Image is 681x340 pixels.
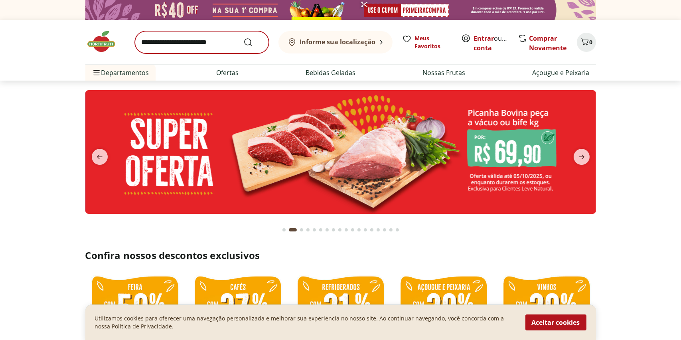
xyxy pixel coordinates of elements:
[85,90,596,214] img: super oferta
[356,220,362,239] button: Go to page 12 from fs-carousel
[85,249,596,262] h2: Confira nossos descontos exclusivos
[85,30,125,53] img: Hortifruti
[306,68,355,77] a: Bebidas Geladas
[369,220,375,239] button: Go to page 14 from fs-carousel
[533,68,590,77] a: Açougue e Peixaria
[281,220,287,239] button: Go to page 1 from fs-carousel
[135,31,269,53] input: search
[324,220,330,239] button: Go to page 7 from fs-carousel
[415,34,452,50] span: Meus Favoritos
[362,220,369,239] button: Go to page 13 from fs-carousel
[300,38,376,46] b: Informe sua localização
[474,34,494,43] a: Entrar
[590,38,593,46] span: 0
[375,220,381,239] button: Go to page 15 from fs-carousel
[337,220,343,239] button: Go to page 9 from fs-carousel
[298,220,305,239] button: Go to page 3 from fs-carousel
[343,220,349,239] button: Go to page 10 from fs-carousel
[287,220,298,239] button: Current page from fs-carousel
[402,34,452,50] a: Meus Favoritos
[422,68,465,77] a: Nossas Frutas
[318,220,324,239] button: Go to page 6 from fs-carousel
[577,33,596,52] button: Carrinho
[243,38,263,47] button: Submit Search
[529,34,567,52] a: Comprar Novamente
[92,63,101,82] button: Menu
[278,31,393,53] button: Informe sua localização
[381,220,388,239] button: Go to page 16 from fs-carousel
[525,314,586,330] button: Aceitar cookies
[95,314,516,330] p: Utilizamos cookies para oferecer uma navegação personalizada e melhorar sua experiencia no nosso ...
[311,220,318,239] button: Go to page 5 from fs-carousel
[388,220,394,239] button: Go to page 17 from fs-carousel
[394,220,401,239] button: Go to page 18 from fs-carousel
[305,220,311,239] button: Go to page 4 from fs-carousel
[567,149,596,165] button: next
[330,220,337,239] button: Go to page 8 from fs-carousel
[216,68,239,77] a: Ofertas
[474,34,518,52] a: Criar conta
[474,34,509,53] span: ou
[92,63,149,82] span: Departamentos
[349,220,356,239] button: Go to page 11 from fs-carousel
[85,149,114,165] button: previous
